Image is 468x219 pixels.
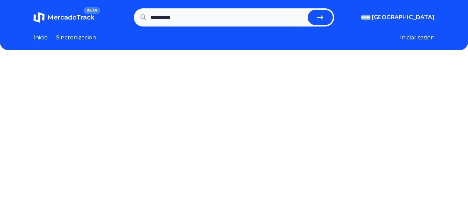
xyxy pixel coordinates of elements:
[47,14,94,21] span: MercadoTrack
[361,13,435,22] button: [GEOGRAPHIC_DATA]
[372,13,435,22] span: [GEOGRAPHIC_DATA]
[33,33,48,42] a: Inicio
[361,15,370,20] img: Argentina
[400,33,435,42] button: Iniciar sesion
[33,12,45,23] img: MercadoTrack
[33,12,94,23] a: MercadoTrackBETA
[84,7,100,14] span: BETA
[56,33,96,42] a: Sincronizacion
